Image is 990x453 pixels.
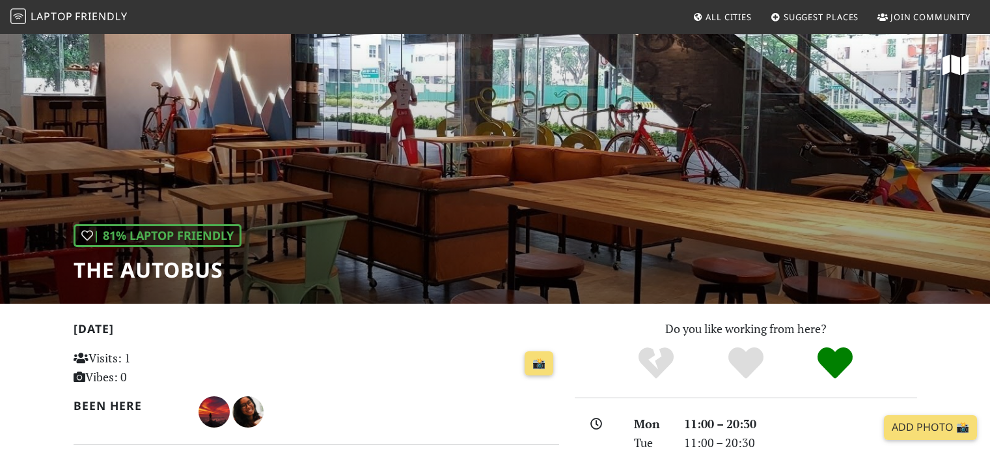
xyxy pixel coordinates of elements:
[687,5,757,29] a: All Cities
[74,322,559,341] h2: [DATE]
[784,11,859,23] span: Suggest Places
[199,396,230,428] img: 2014-lesley.jpg
[74,257,241,282] h1: The Autobus
[701,345,791,381] div: Yes
[706,11,752,23] span: All Cities
[872,5,976,29] a: Join Community
[31,9,73,23] span: Laptop
[676,433,925,452] div: 11:00 – 20:30
[884,415,977,440] a: Add Photo 📸
[626,433,676,452] div: Tue
[232,403,264,418] span: Jan Relador
[75,9,127,23] span: Friendly
[611,345,701,381] div: No
[10,8,26,24] img: LaptopFriendly
[74,224,241,247] div: | 81% Laptop Friendly
[676,415,925,433] div: 11:00 – 20:30
[74,399,184,413] h2: Been here
[74,349,225,387] p: Visits: 1 Vibes: 0
[525,351,553,376] a: 📸
[890,11,970,23] span: Join Community
[232,396,264,428] img: 1860-jan.jpg
[199,403,232,418] span: Lesley Nair
[10,6,128,29] a: LaptopFriendly LaptopFriendly
[575,319,917,338] p: Do you like working from here?
[765,5,864,29] a: Suggest Places
[790,345,880,381] div: Definitely!
[626,415,676,433] div: Mon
